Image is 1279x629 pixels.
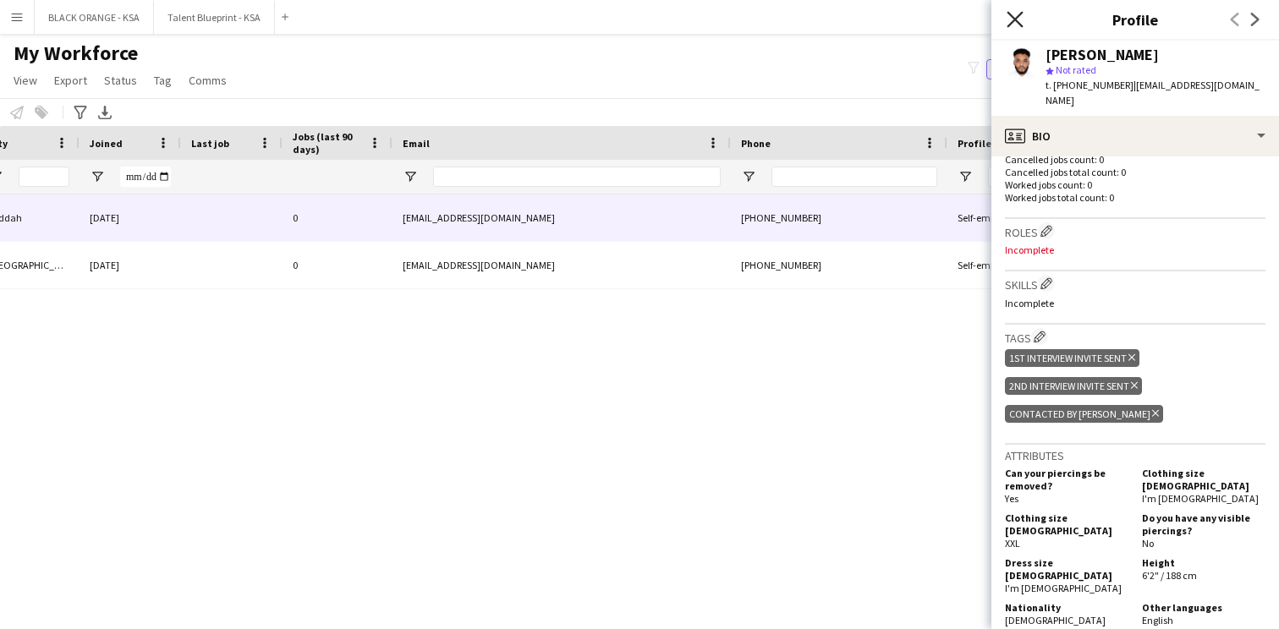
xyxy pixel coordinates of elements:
[283,194,392,241] div: 0
[80,242,181,288] div: [DATE]
[1005,297,1265,309] p: Incomplete
[1005,405,1163,423] div: Contacted by [PERSON_NAME]
[1005,467,1128,492] h5: Can your piercings be removed?
[1005,349,1139,367] div: 1st interview invite sent
[35,1,154,34] button: BLACK ORANGE - KSA
[1005,328,1265,346] h3: Tags
[986,59,1071,79] button: Everyone2,393
[1046,79,1260,107] span: | [EMAIL_ADDRESS][DOMAIN_NAME]
[47,69,94,91] a: Export
[1005,492,1018,505] span: Yes
[1046,79,1134,91] span: t. [PHONE_NUMBER]
[731,194,947,241] div: [PHONE_NUMBER]
[104,73,137,88] span: Status
[14,73,37,88] span: View
[1005,377,1142,395] div: 2nd interview invite sent
[403,169,418,184] button: Open Filter Menu
[392,194,731,241] div: [EMAIL_ADDRESS][DOMAIN_NAME]
[1142,511,1265,537] h5: Do you have any visible piercings?
[741,169,756,184] button: Open Filter Menu
[771,167,937,187] input: Phone Filter Input
[991,8,1279,30] h3: Profile
[1005,275,1265,293] h3: Skills
[947,194,1056,241] div: Self-employed Crew
[1142,556,1265,569] h5: Height
[191,137,229,150] span: Last job
[90,137,123,150] span: Joined
[1142,601,1265,614] h5: Other languages
[1005,222,1265,240] h3: Roles
[1005,178,1265,191] p: Worked jobs count: 0
[120,167,171,187] input: Joined Filter Input
[1056,63,1096,76] span: Not rated
[182,69,233,91] a: Comms
[958,169,973,184] button: Open Filter Menu
[14,41,138,66] span: My Workforce
[1142,467,1265,492] h5: Clothing size [DEMOGRAPHIC_DATA]
[19,167,69,187] input: City Filter Input
[1005,243,1265,256] p: Incomplete
[991,116,1279,156] div: Bio
[283,242,392,288] div: 0
[1005,556,1128,582] h5: Dress size [DEMOGRAPHIC_DATA]
[1005,601,1128,614] h5: Nationality
[54,73,87,88] span: Export
[154,1,275,34] button: Talent Blueprint - KSA
[958,137,991,150] span: Profile
[80,194,181,241] div: [DATE]
[1142,569,1197,582] span: 6'2" / 188 cm
[90,169,105,184] button: Open Filter Menu
[1005,537,1020,550] span: XXL
[947,242,1056,288] div: Self-employed Crew
[1142,537,1154,550] span: No
[1005,448,1265,463] h3: Attributes
[433,167,721,187] input: Email Filter Input
[293,130,362,156] span: Jobs (last 90 days)
[189,73,227,88] span: Comms
[1046,47,1159,63] div: [PERSON_NAME]
[403,137,430,150] span: Email
[7,69,44,91] a: View
[70,102,91,123] app-action-btn: Advanced filters
[1142,614,1173,626] span: English
[988,167,1046,187] input: Profile Filter Input
[147,69,178,91] a: Tag
[731,242,947,288] div: [PHONE_NUMBER]
[1142,492,1259,505] span: I'm [DEMOGRAPHIC_DATA]
[97,69,144,91] a: Status
[741,137,771,150] span: Phone
[1005,614,1106,626] span: [DEMOGRAPHIC_DATA]
[154,73,172,88] span: Tag
[1005,511,1128,537] h5: Clothing size [DEMOGRAPHIC_DATA]
[392,242,731,288] div: [EMAIL_ADDRESS][DOMAIN_NAME]
[1005,582,1122,594] span: I'm [DEMOGRAPHIC_DATA]
[1005,191,1265,204] p: Worked jobs total count: 0
[1005,153,1265,166] p: Cancelled jobs count: 0
[95,102,115,123] app-action-btn: Export XLSX
[1005,166,1265,178] p: Cancelled jobs total count: 0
